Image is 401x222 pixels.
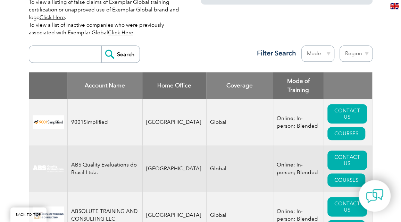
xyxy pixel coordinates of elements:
[253,49,296,58] h3: Filter Search
[101,46,140,62] input: Search
[327,173,365,187] a: COURSES
[390,3,399,9] img: en
[206,145,273,192] td: Global
[10,207,47,222] a: BACK TO TOP
[67,99,142,145] td: 9001Simplified
[273,72,324,99] th: Mode of Training: activate to sort column ascending
[206,72,273,99] th: Coverage: activate to sort column ascending
[67,72,142,99] th: Account Name: activate to sort column descending
[327,151,367,170] a: CONTACT US
[142,99,206,145] td: [GEOGRAPHIC_DATA]
[273,99,324,145] td: Online; In-person; Blended
[33,165,64,172] img: c92924ac-d9bc-ea11-a814-000d3a79823d-logo.jpg
[327,127,365,140] a: COURSES
[273,145,324,192] td: Online; In-person; Blended
[142,145,206,192] td: [GEOGRAPHIC_DATA]
[366,187,383,205] img: contact-chat.png
[324,72,372,99] th: : activate to sort column ascending
[206,99,273,145] td: Global
[327,197,367,216] a: CONTACT US
[67,145,142,192] td: ABS Quality Evaluations do Brasil Ltda.
[33,115,64,129] img: 37c9c059-616f-eb11-a812-002248153038-logo.png
[142,72,206,99] th: Home Office: activate to sort column ascending
[108,29,133,36] a: Click Here
[327,104,367,123] a: CONTACT US
[40,14,65,20] a: Click Here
